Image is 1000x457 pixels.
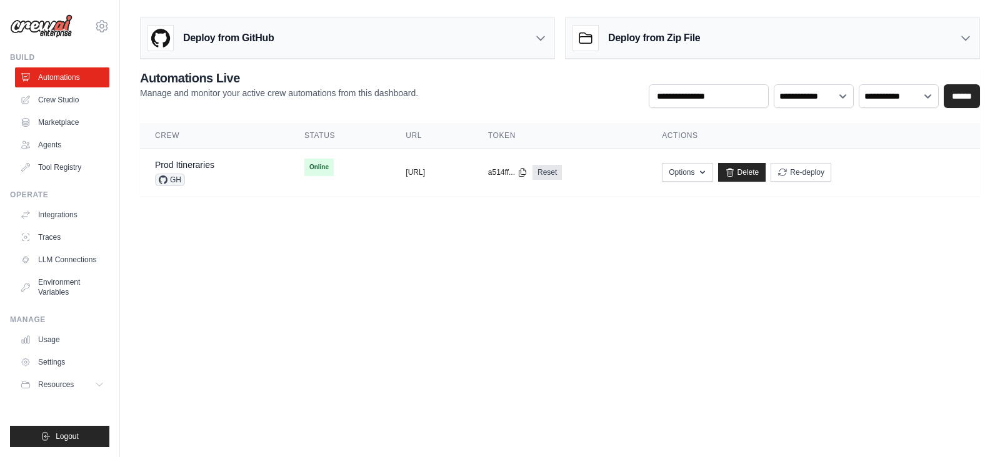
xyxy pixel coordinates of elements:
[140,123,289,149] th: Crew
[183,31,274,46] h3: Deploy from GitHub
[647,123,980,149] th: Actions
[155,160,214,170] a: Prod Itineraries
[15,272,109,302] a: Environment Variables
[15,330,109,350] a: Usage
[15,250,109,270] a: LLM Connections
[10,426,109,447] button: Logout
[532,165,562,180] a: Reset
[391,123,473,149] th: URL
[15,157,109,177] a: Tool Registry
[148,26,173,51] img: GitHub Logo
[10,315,109,325] div: Manage
[10,190,109,200] div: Operate
[289,123,391,149] th: Status
[15,67,109,87] a: Automations
[15,90,109,110] a: Crew Studio
[15,112,109,132] a: Marketplace
[488,167,527,177] button: a514ff...
[10,52,109,62] div: Build
[140,87,418,99] p: Manage and monitor your active crew automations from this dashboard.
[140,69,418,87] h2: Automations Live
[155,174,185,186] span: GH
[15,227,109,247] a: Traces
[718,163,766,182] a: Delete
[10,14,72,38] img: Logo
[608,31,700,46] h3: Deploy from Zip File
[15,352,109,372] a: Settings
[15,205,109,225] a: Integrations
[15,375,109,395] button: Resources
[304,159,334,176] span: Online
[15,135,109,155] a: Agents
[56,431,79,441] span: Logout
[662,163,712,182] button: Options
[38,380,74,390] span: Resources
[771,163,831,182] button: Re-deploy
[473,123,647,149] th: Token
